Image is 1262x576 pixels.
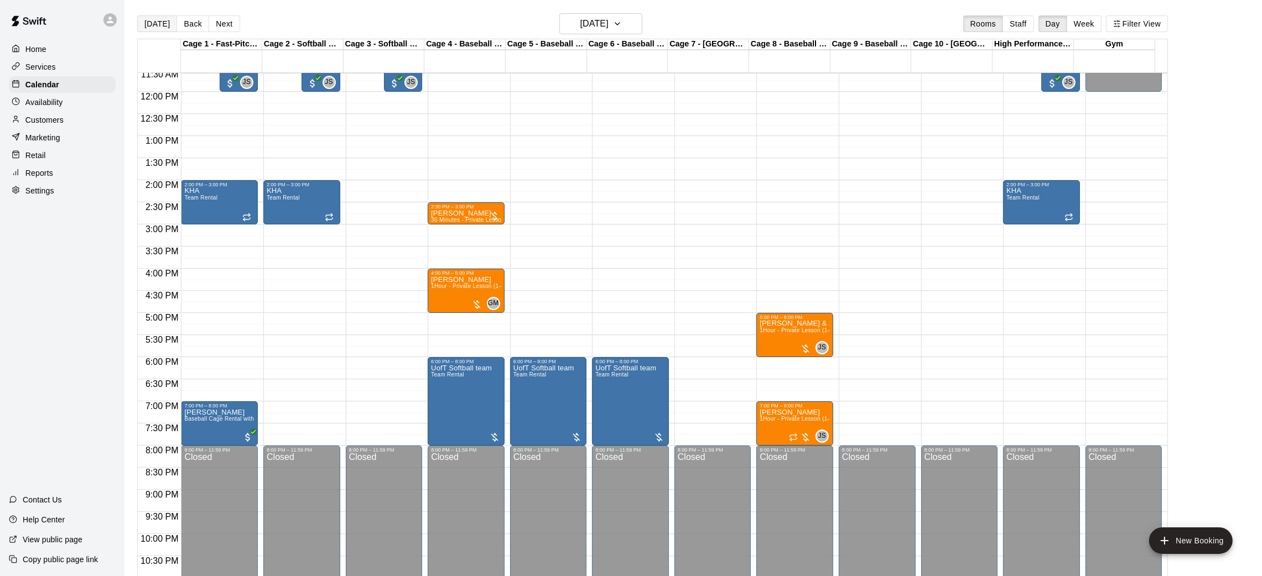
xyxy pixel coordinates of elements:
[668,39,749,50] div: Cage 7 - [GEOGRAPHIC_DATA]
[1149,527,1233,554] button: add
[559,13,642,34] button: [DATE]
[1064,213,1073,222] span: Recurring event
[307,78,318,89] span: All customers have paid
[592,357,669,446] div: 6:00 PM – 8:00 PM: UofT Softball team
[9,76,116,93] a: Calendar
[487,297,500,310] div: Gabe Manalo
[818,431,827,442] span: JS
[510,357,587,446] div: 6:00 PM – 8:00 PM: UofT Softball team
[143,291,181,300] span: 4:30 PM
[9,41,116,57] a: Home
[1006,195,1040,201] span: Team Rental
[143,202,181,212] span: 2:30 PM
[1089,447,1159,453] div: 8:00 PM – 11:59 PM
[137,15,177,32] button: [DATE]
[243,77,251,88] span: JS
[911,39,993,50] div: Cage 10 - [GEOGRAPHIC_DATA]
[138,70,181,79] span: 11:30 AM
[816,341,829,354] div: Jeremias Sucre
[138,556,181,565] span: 10:30 PM
[9,147,116,164] a: Retail
[428,357,505,446] div: 6:00 PM – 8:00 PM: UofT Softball team
[143,313,181,322] span: 5:00 PM
[595,371,629,378] span: Team Rental
[963,15,1003,32] button: Rooms
[404,76,418,89] div: Jeremias Sucre
[431,204,501,210] div: 2:30 PM – 3:00 PM
[184,182,255,187] div: 2:00 PM – 3:00 PM
[143,446,181,455] span: 8:00 PM
[184,416,359,422] span: Baseball Cage Rental with Pitching Machine (4 People Maximum!)
[925,447,995,453] div: 8:00 PM – 11:59 PM
[9,182,116,199] a: Settings
[431,359,501,364] div: 6:00 PM – 8:00 PM
[25,97,63,108] p: Availability
[993,39,1074,50] div: High Performance Lane
[1038,15,1067,32] button: Day
[1047,78,1058,89] span: All customers have paid
[143,379,181,389] span: 6:30 PM
[262,39,344,50] div: Cage 2 - Softball Slo-pitch Iron [PERSON_NAME] & Hack Attack Baseball Pitching Machine
[9,112,116,128] div: Customers
[267,182,337,187] div: 2:00 PM – 3:00 PM
[820,430,829,443] span: Jeremias Sucre
[267,447,337,453] div: 8:00 PM – 11:59 PM
[842,447,912,453] div: 8:00 PM – 11:59 PM
[580,16,609,32] h6: [DATE]
[184,195,217,201] span: Team Rental
[325,213,334,222] span: Recurring event
[1006,447,1077,453] div: 8:00 PM – 11:59 PM
[25,79,59,90] p: Calendar
[431,217,527,223] span: 30 Minutes - Private Lesson (1-on-1)
[138,114,181,123] span: 12:30 PM
[424,39,506,50] div: Cage 4 - Baseball Pitching Machine
[25,167,53,179] p: Reports
[749,39,830,50] div: Cage 8 - Baseball Pitching Machine
[143,247,181,256] span: 3:30 PM
[225,78,236,89] span: All customers have paid
[181,39,262,50] div: Cage 1 - Fast-Pitch Machine and Automatic Baseball Hack Attack Pitching Machine
[407,77,416,88] span: JS
[506,39,587,50] div: Cage 5 - Baseball Pitching Machine
[9,94,116,111] a: Availability
[263,180,340,224] div: 2:00 PM – 3:00 PM: KHA
[9,165,116,181] div: Reports
[818,342,827,353] span: JS
[181,180,258,224] div: 2:00 PM – 3:00 PM: KHA
[1106,15,1168,32] button: Filter View
[595,447,666,453] div: 8:00 PM – 11:59 PM
[1067,15,1102,32] button: Week
[756,401,833,446] div: 7:00 PM – 8:00 PM: 1Hour - Private Lesson (1-on-1)
[143,269,181,278] span: 4:00 PM
[143,158,181,167] span: 1:30 PM
[820,341,829,354] span: Jeremias Sucre
[9,129,116,146] a: Marketing
[23,514,65,525] p: Help Center
[327,76,336,89] span: Jeremias Sucre
[9,59,116,75] a: Services
[428,202,505,224] div: 2:30 PM – 3:00 PM: 30 Minutes - Private Lesson (1-on-1)
[143,423,181,433] span: 7:30 PM
[245,76,253,89] span: Jeremias Sucre
[181,401,258,446] div: 7:00 PM – 8:00 PM: Chris Buncic
[389,78,400,89] span: All customers have paid
[349,447,419,453] div: 8:00 PM – 11:59 PM
[678,447,748,453] div: 8:00 PM – 11:59 PM
[138,534,181,543] span: 10:00 PM
[267,195,300,201] span: Team Rental
[23,554,98,565] p: Copy public page link
[760,327,843,333] span: 1Hour - Private Lesson (1-on-1)
[25,114,64,125] p: Customers
[1003,15,1034,32] button: Staff
[143,512,181,521] span: 9:30 PM
[431,447,501,453] div: 8:00 PM – 11:59 PM
[428,269,505,313] div: 4:00 PM – 5:00 PM: Alex
[1006,182,1077,187] div: 2:00 PM – 3:00 PM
